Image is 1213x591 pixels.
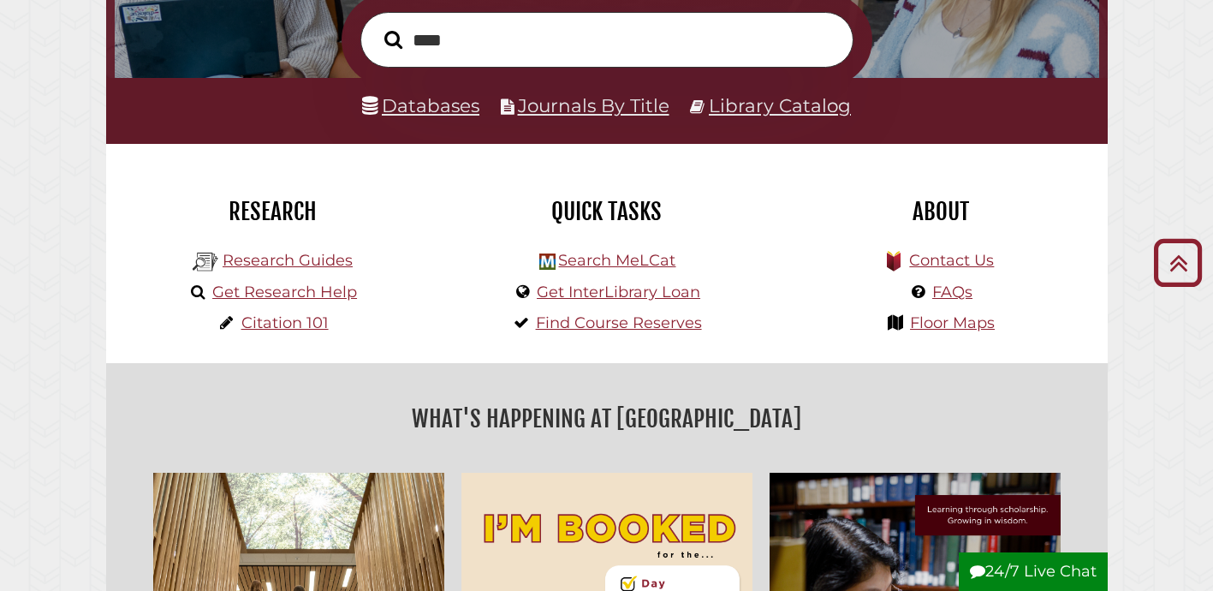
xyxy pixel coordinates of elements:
[537,283,700,301] a: Get InterLibrary Loan
[1147,248,1209,277] a: Back to Top
[376,26,411,53] button: Search
[119,399,1095,439] h2: What's Happening at [GEOGRAPHIC_DATA]
[536,313,702,332] a: Find Course Reserves
[709,94,851,116] a: Library Catalog
[787,197,1095,226] h2: About
[453,197,761,226] h2: Quick Tasks
[119,197,427,226] h2: Research
[932,283,972,301] a: FAQs
[193,249,218,275] img: Hekman Library Logo
[558,251,675,270] a: Search MeLCat
[518,94,669,116] a: Journals By Title
[384,30,402,50] i: Search
[910,313,995,332] a: Floor Maps
[212,283,357,301] a: Get Research Help
[362,94,479,116] a: Databases
[241,313,329,332] a: Citation 101
[223,251,353,270] a: Research Guides
[909,251,994,270] a: Contact Us
[539,254,556,270] img: Hekman Library Logo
